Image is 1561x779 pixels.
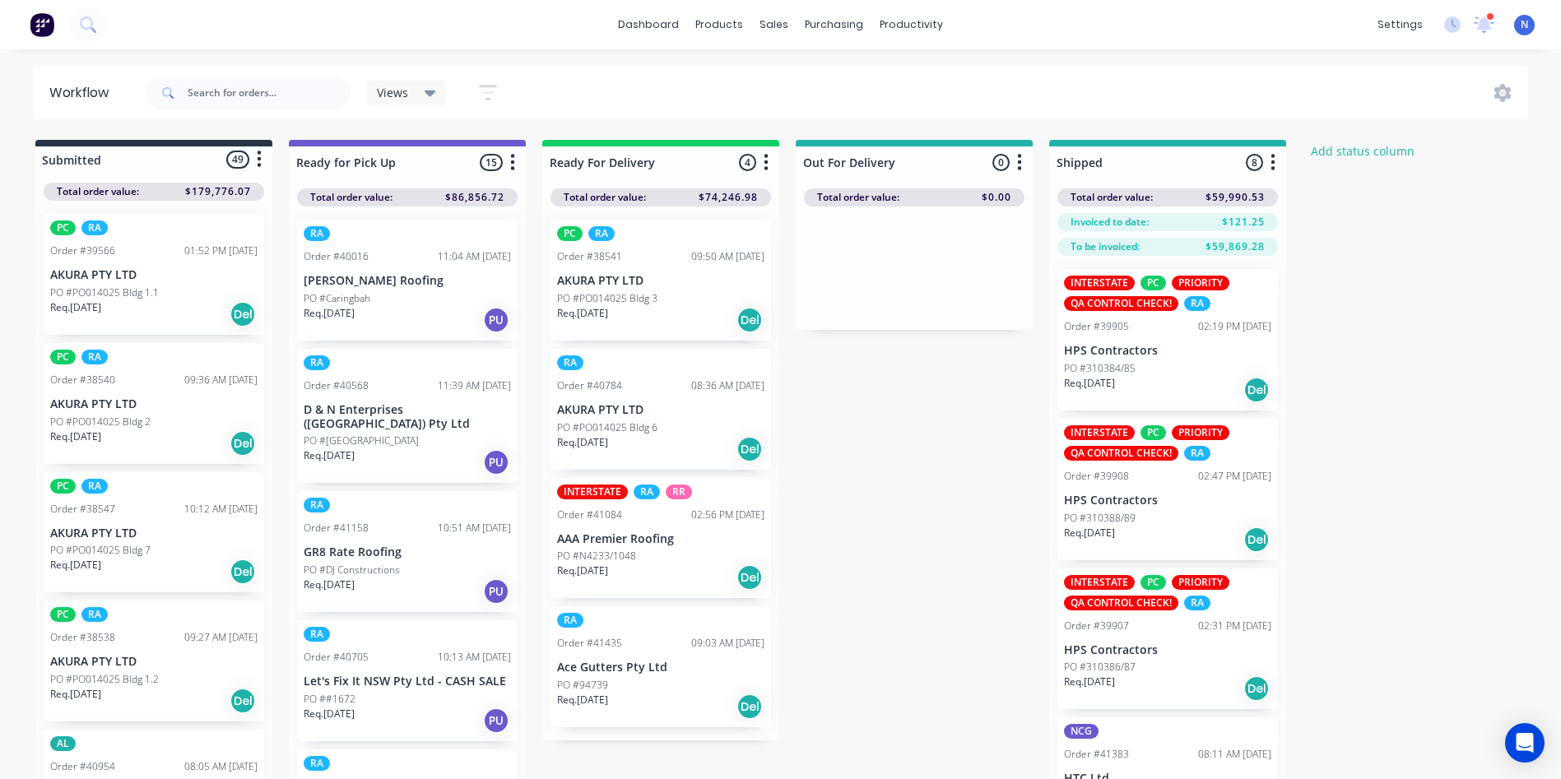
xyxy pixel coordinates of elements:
div: PRIORITY [1172,276,1229,290]
div: PC [50,350,76,364]
p: GR8 Rate Roofing [304,545,511,559]
div: Order #38540 [50,373,115,387]
p: PO #PO014025 Bldg 1.2 [50,672,159,687]
div: 02:19 PM [DATE] [1198,319,1271,334]
div: PC [557,226,583,241]
div: RA [304,498,330,512]
img: Factory [30,12,54,37]
p: Ace Gutters Pty Ltd [557,661,764,675]
span: Total order value: [1071,190,1153,205]
p: [PERSON_NAME] Roofing [304,274,511,288]
div: PCRAOrder #3854009:36 AM [DATE]AKURA PTY LTDPO #PO014025 Bldg 2Req.[DATE]Del [44,343,264,464]
div: RA [304,756,330,771]
div: 01:52 PM [DATE] [184,243,258,258]
div: RA [304,355,330,370]
div: PU [483,578,509,605]
p: AKURA PTY LTD [50,655,258,669]
div: RAOrder #4056811:39 AM [DATE]D & N Enterprises ([GEOGRAPHIC_DATA]) Pty LtdPO #[GEOGRAPHIC_DATA]Re... [297,349,518,484]
p: HPS Contractors [1064,643,1271,657]
input: Search for orders... [188,77,351,109]
div: Order #40954 [50,759,115,774]
div: RAOrder #4078408:36 AM [DATE]AKURA PTY LTDPO #PO014025 Bldg 6Req.[DATE]Del [551,349,771,470]
div: sales [751,12,797,37]
div: RA [81,607,108,622]
div: Open Intercom Messenger [1505,723,1545,763]
div: PRIORITY [1172,575,1229,590]
div: QA CONTROL CHECK! [1064,596,1178,610]
p: PO #310388/89 [1064,511,1136,526]
div: PC [50,220,76,235]
div: Del [1243,377,1270,403]
div: 02:56 PM [DATE] [691,508,764,522]
div: 10:13 AM [DATE] [438,650,511,665]
div: Order #38547 [50,502,115,517]
div: PU [483,707,509,734]
div: 08:05 AM [DATE] [184,759,258,774]
div: Order #38541 [557,249,622,264]
div: Del [230,688,256,714]
span: $86,856.72 [445,190,504,205]
div: PCRAOrder #3956601:52 PM [DATE]AKURA PTY LTDPO #PO014025 Bldg 1.1Req.[DATE]Del [44,214,264,335]
p: Req. [DATE] [557,693,608,707]
p: AKURA PTY LTD [50,526,258,540]
p: PO #[GEOGRAPHIC_DATA] [304,434,419,448]
div: RAOrder #4070510:13 AM [DATE]Let's Fix It NSW Pty Ltd - CASH SALEPO ##1672Req.[DATE]PU [297,620,518,741]
div: Order #41435 [557,636,622,651]
div: PCRAOrder #3853809:27 AM [DATE]AKURA PTY LTDPO #PO014025 Bldg 1.2Req.[DATE]Del [44,600,264,721]
div: INTERSTATE [1064,575,1135,590]
div: purchasing [797,12,871,37]
span: $74,246.98 [699,190,758,205]
p: Req. [DATE] [304,577,355,592]
div: 11:39 AM [DATE] [438,378,511,393]
p: PO #PO014025 Bldg 7 [50,543,151,558]
span: $0.00 [982,190,1011,205]
div: RA [588,226,615,241]
div: INTERSTATEPCPRIORITYQA CONTROL CHECK!RAOrder #3990702:31 PM [DATE]HPS ContractorsPO #310386/87Req... [1057,568,1278,710]
p: PO #94739 [557,678,608,693]
p: Req. [DATE] [1064,675,1115,689]
div: 02:47 PM [DATE] [1198,469,1271,484]
div: PC [1141,276,1166,290]
div: Order #38538 [50,630,115,645]
div: Order #39566 [50,243,115,258]
p: AKURA PTY LTD [50,397,258,411]
div: 02:31 PM [DATE] [1198,619,1271,633]
div: PC [1141,575,1166,590]
p: Req. [DATE] [304,448,355,463]
span: Total order value: [310,190,393,205]
div: RA [557,613,583,628]
span: $179,776.07 [185,184,251,199]
span: $59,869.28 [1206,239,1265,254]
p: PO #PO014025 Bldg 6 [557,420,657,435]
div: RA [1184,296,1210,311]
div: INTERSTATE [557,485,628,499]
div: PU [483,307,509,333]
div: settings [1369,12,1431,37]
span: Total order value: [817,190,899,205]
div: Del [736,436,763,462]
div: AL [50,736,76,751]
p: HPS Contractors [1064,344,1271,358]
p: PO ##1672 [304,692,355,707]
div: RAOrder #4143509:03 AM [DATE]Ace Gutters Pty LtdPO #94739Req.[DATE]Del [551,606,771,727]
div: Order #41158 [304,521,369,536]
div: RAOrder #4115810:51 AM [DATE]GR8 Rate RoofingPO #DJ ConstructionsReq.[DATE]PU [297,491,518,612]
div: productivity [871,12,951,37]
div: RA [304,627,330,642]
span: N [1521,17,1528,32]
span: Invoiced to date: [1071,215,1149,230]
p: AAA Premier Roofing [557,532,764,546]
div: products [687,12,751,37]
p: AKURA PTY LTD [557,403,764,417]
div: Del [736,564,763,591]
p: Req. [DATE] [1064,526,1115,540]
div: Del [736,693,763,720]
div: Del [1243,526,1270,553]
div: Order #41383 [1064,747,1129,762]
p: Req. [DATE] [304,707,355,721]
span: Total order value: [564,190,646,205]
div: RA [304,226,330,241]
div: Order #40568 [304,378,369,393]
div: INTERSTATE [1064,425,1135,440]
div: 09:03 AM [DATE] [691,636,764,651]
